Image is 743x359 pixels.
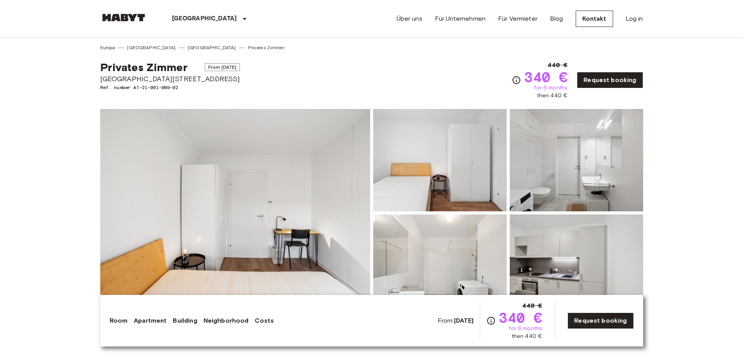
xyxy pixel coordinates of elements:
svg: Check cost overview for full price breakdown. Please note that discounts apply to new joiners onl... [486,316,496,325]
span: Ref. number AT-21-001-089-02 [100,84,240,91]
a: Für Vermieter [498,14,537,23]
p: [GEOGRAPHIC_DATA] [172,14,237,23]
span: 440 € [522,301,542,311]
a: Privates Zimmer [248,44,285,51]
img: Habyt [100,14,147,21]
span: 340 € [499,311,542,325]
a: Über uns [397,14,422,23]
span: then 440 € [537,92,568,100]
a: Request booking [567,313,633,329]
span: 440 € [548,61,567,70]
img: Picture of unit AT-21-001-089-02 [510,109,643,211]
a: Log in [626,14,643,23]
img: Picture of unit AT-21-001-089-02 [373,109,507,211]
img: Picture of unit AT-21-001-089-02 [510,214,643,317]
span: From: [438,316,474,325]
a: [GEOGRAPHIC_DATA] [127,44,176,51]
span: 340 € [524,70,567,84]
a: Apartment [134,316,167,325]
span: for 6 months [509,325,542,332]
a: Neighborhood [204,316,249,325]
b: [DATE] [454,317,474,324]
a: Blog [550,14,563,23]
a: Europa [100,44,115,51]
a: Costs [255,316,274,325]
span: for 6 months [534,84,567,92]
a: Für Unternehmen [435,14,486,23]
a: Request booking [577,72,643,88]
a: Room [110,316,128,325]
span: [GEOGRAPHIC_DATA][STREET_ADDRESS] [100,74,240,84]
a: Building [173,316,197,325]
span: Privates Zimmer [100,61,188,74]
span: then 440 € [512,332,543,340]
img: Marketing picture of unit AT-21-001-089-02 [100,109,370,317]
img: Picture of unit AT-21-001-089-02 [373,214,507,317]
a: Kontakt [576,11,613,27]
svg: Check cost overview for full price breakdown. Please note that discounts apply to new joiners onl... [512,75,521,85]
a: [GEOGRAPHIC_DATA] [188,44,236,51]
span: From [DATE] [205,63,240,71]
